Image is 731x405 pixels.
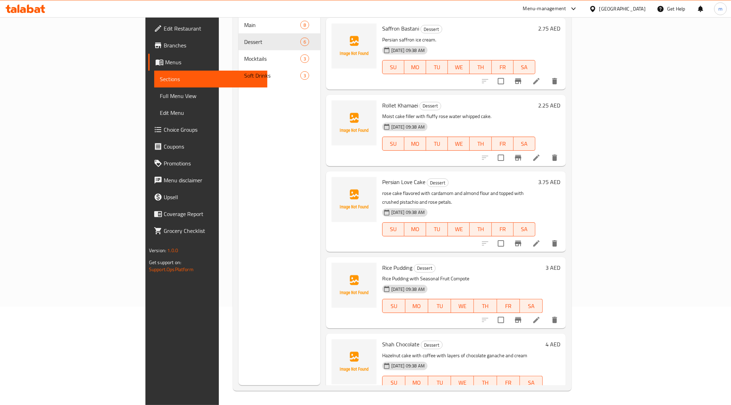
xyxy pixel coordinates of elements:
[332,24,377,68] img: Saffron Bastani
[514,137,535,151] button: SA
[164,142,262,151] span: Coupons
[148,222,268,239] a: Grocery Checklist
[420,102,441,110] span: Dessert
[239,17,320,33] div: Main8
[389,362,427,369] span: [DATE] 09:38 AM
[407,62,423,72] span: MO
[389,124,427,130] span: [DATE] 09:38 AM
[414,264,435,272] span: Dessert
[431,378,448,388] span: TU
[546,149,563,166] button: delete
[382,137,404,151] button: SU
[494,150,508,165] span: Select to update
[421,341,442,349] span: Dessert
[470,137,491,151] button: TH
[510,235,527,252] button: Branch-specific-item
[495,224,511,234] span: FR
[428,299,451,313] button: TU
[332,177,377,222] img: Persian Love Cake
[389,209,427,216] span: [DATE] 09:38 AM
[164,41,262,50] span: Branches
[164,193,262,201] span: Upsell
[239,50,320,67] div: Mocktails3
[492,222,514,236] button: FR
[520,299,543,313] button: SA
[301,22,309,28] span: 8
[494,236,508,251] span: Select to update
[167,246,178,255] span: 1.0.0
[500,301,517,311] span: FR
[244,21,300,29] span: Main
[164,159,262,168] span: Promotions
[382,351,543,360] p: Hazelnut cake with coffee with layers of chocolate ganache and cream
[160,75,262,83] span: Sections
[538,24,560,33] h6: 2.75 AED
[516,224,533,234] span: SA
[389,286,427,293] span: [DATE] 09:38 AM
[426,222,448,236] button: TU
[148,155,268,172] a: Promotions
[244,71,300,80] div: Soft Drinks
[382,262,412,273] span: Rice Pudding
[516,139,533,149] span: SA
[454,301,471,311] span: WE
[382,177,425,187] span: Persian Love Cake
[472,139,489,149] span: TH
[532,153,541,162] a: Edit menu item
[408,301,425,311] span: MO
[239,14,320,87] nav: Menu sections
[426,60,448,74] button: TU
[332,263,377,308] img: Rice Pudding
[382,222,404,236] button: SU
[448,137,470,151] button: WE
[300,71,309,80] div: items
[520,376,543,390] button: SA
[165,58,262,66] span: Menus
[300,38,309,46] div: items
[477,378,494,388] span: TH
[385,378,403,388] span: SU
[429,224,445,234] span: TU
[149,265,194,274] a: Support.OpsPlatform
[405,376,428,390] button: MO
[301,72,309,79] span: 3
[382,339,419,350] span: Shah Chocolate
[414,264,436,273] div: Dessert
[495,139,511,149] span: FR
[451,62,467,72] span: WE
[164,24,262,33] span: Edit Restaurant
[419,102,441,110] div: Dessert
[421,341,443,349] div: Dessert
[546,312,563,328] button: delete
[154,104,268,121] a: Edit Menu
[451,139,467,149] span: WE
[148,138,268,155] a: Coupons
[160,92,262,100] span: Full Menu View
[148,20,268,37] a: Edit Restaurant
[492,137,514,151] button: FR
[244,38,300,46] span: Dessert
[516,62,533,72] span: SA
[382,60,404,74] button: SU
[472,62,489,72] span: TH
[448,60,470,74] button: WE
[385,139,402,149] span: SU
[492,60,514,74] button: FR
[244,54,300,63] span: Mocktails
[429,139,445,149] span: TU
[451,224,467,234] span: WE
[332,339,377,384] img: Shah Chocolate
[385,224,402,234] span: SU
[497,299,520,313] button: FR
[500,378,517,388] span: FR
[532,239,541,248] a: Edit menu item
[385,301,403,311] span: SU
[154,87,268,104] a: Full Menu View
[332,100,377,145] img: Rollet Khamaei
[514,60,535,74] button: SA
[523,5,566,13] div: Menu-management
[301,55,309,62] span: 3
[148,37,268,54] a: Branches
